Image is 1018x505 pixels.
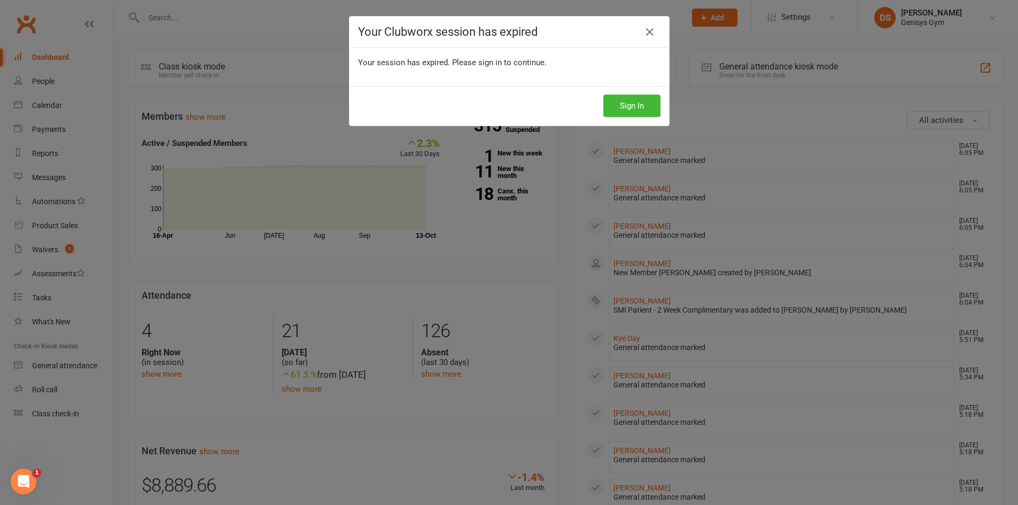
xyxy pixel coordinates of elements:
[358,25,660,38] h4: Your Clubworx session has expired
[358,58,547,67] span: Your session has expired. Please sign in to continue.
[33,469,41,477] span: 1
[641,24,658,41] a: Close
[603,95,660,117] button: Sign In
[11,469,36,494] iframe: Intercom live chat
